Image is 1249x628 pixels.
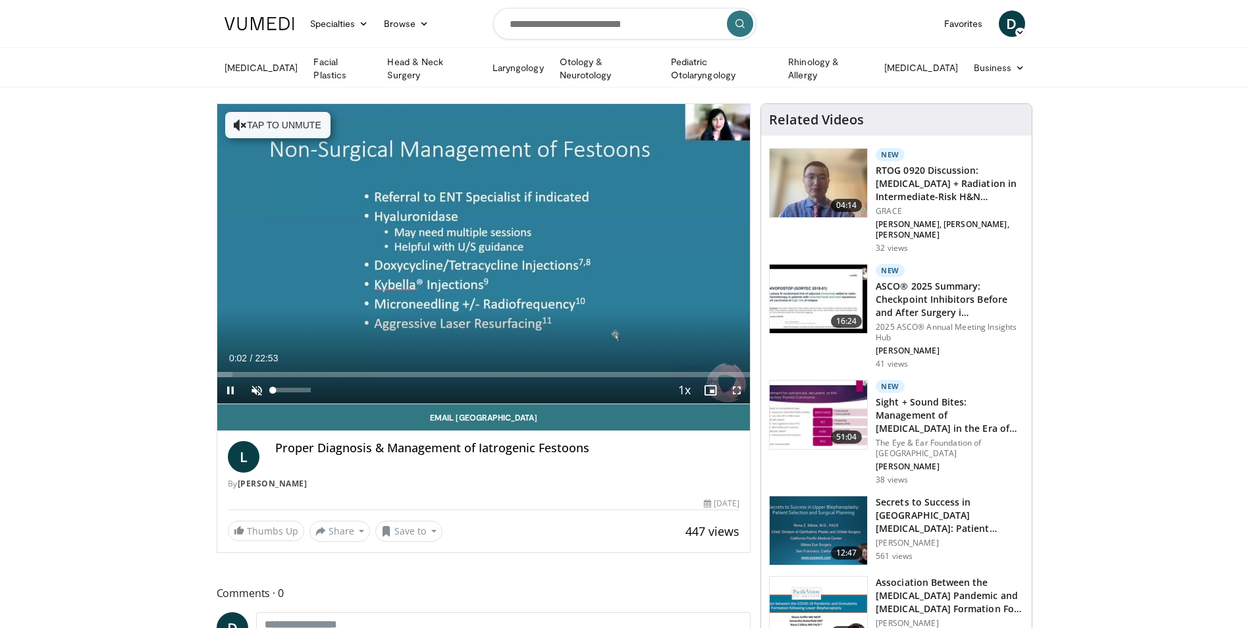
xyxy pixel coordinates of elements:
[876,461,1024,472] p: [PERSON_NAME]
[724,377,750,404] button: Fullscreen
[704,498,739,510] div: [DATE]
[493,8,757,39] input: Search topics, interventions
[485,55,552,81] a: Laryngology
[876,322,1024,343] p: 2025 ASCO® Annual Meeting Insights Hub
[275,441,740,456] h4: Proper Diagnosis & Management of Iatrogenic Festoons
[273,388,311,392] div: Volume Level
[309,521,371,542] button: Share
[770,380,867,449] img: 8bea4cff-b600-4be7-82a7-01e969b6860e.150x105_q85_crop-smart_upscale.jpg
[255,353,278,363] span: 22:53
[306,55,379,82] a: Facial Plastics
[244,377,270,404] button: Unmute
[663,55,780,82] a: Pediatric Otolaryngology
[671,377,697,404] button: Playback Rate
[876,219,1024,240] p: [PERSON_NAME], [PERSON_NAME], [PERSON_NAME]
[876,148,905,161] p: New
[228,441,259,473] a: L
[966,55,1033,81] a: Business
[876,243,908,253] p: 32 views
[876,576,1024,615] h3: Association Between the [MEDICAL_DATA] Pandemic and [MEDICAL_DATA] Formation Fo…
[770,496,867,565] img: 432a861a-bd9d-4885-bda1-585710caca22.png.150x105_q85_crop-smart_upscale.png
[876,475,908,485] p: 38 views
[379,55,484,82] a: Head & Neck Surgery
[376,11,437,37] a: Browse
[375,521,442,542] button: Save to
[685,523,739,539] span: 447 views
[876,206,1024,217] p: GRACE
[831,546,863,560] span: 12:47
[769,148,1024,253] a: 04:14 New RTOG 0920 Discussion: [MEDICAL_DATA] + Radiation in Intermediate-Risk H&N… GRACE [PERSO...
[999,11,1025,37] a: D
[302,11,377,37] a: Specialties
[769,264,1024,369] a: 16:24 New ASCO® 2025 Summary: Checkpoint Inhibitors Before and After Surgery i… 2025 ASCO® Annual...
[876,280,1024,319] h3: ASCO® 2025 Summary: Checkpoint Inhibitors Before and After Surgery i…
[225,17,294,30] img: VuMedi Logo
[876,55,966,81] a: [MEDICAL_DATA]
[217,55,306,81] a: [MEDICAL_DATA]
[876,551,913,562] p: 561 views
[238,478,307,489] a: [PERSON_NAME]
[217,372,751,377] div: Progress Bar
[217,377,244,404] button: Pause
[780,55,876,82] a: Rhinology & Allergy
[769,496,1024,565] a: 12:47 Secrets to Success in [GEOGRAPHIC_DATA][MEDICAL_DATA]: Patient Selection and Su… [PERSON_NA...
[770,265,867,333] img: a81f5811-1ccf-4ee7-8ec2-23477a0c750b.150x105_q85_crop-smart_upscale.jpg
[876,396,1024,435] h3: Sight + Sound Bites: Management of [MEDICAL_DATA] in the Era of Targ…
[552,55,663,82] a: Otology & Neurotology
[876,380,905,393] p: New
[217,585,751,602] span: Comments 0
[217,404,751,431] a: Email [GEOGRAPHIC_DATA]
[228,521,304,541] a: Thumbs Up
[876,438,1024,459] p: The Eye & Ear Foundation of [GEOGRAPHIC_DATA]
[229,353,247,363] span: 0:02
[769,380,1024,485] a: 51:04 New Sight + Sound Bites: Management of [MEDICAL_DATA] in the Era of Targ… The Eye & Ear Fou...
[876,359,908,369] p: 41 views
[936,11,991,37] a: Favorites
[876,264,905,277] p: New
[876,496,1024,535] h3: Secrets to Success in [GEOGRAPHIC_DATA][MEDICAL_DATA]: Patient Selection and Su…
[831,315,863,328] span: 16:24
[697,377,724,404] button: Enable picture-in-picture mode
[876,164,1024,203] h3: RTOG 0920 Discussion: [MEDICAL_DATA] + Radiation in Intermediate-Risk H&N…
[876,538,1024,548] p: [PERSON_NAME]
[228,478,740,490] div: By
[831,199,863,212] span: 04:14
[225,112,331,138] button: Tap to unmute
[769,112,864,128] h4: Related Videos
[770,149,867,217] img: 006fd91f-89fb-445a-a939-ffe898e241ab.150x105_q85_crop-smart_upscale.jpg
[250,353,253,363] span: /
[831,431,863,444] span: 51:04
[217,104,751,404] video-js: Video Player
[876,346,1024,356] p: [PERSON_NAME]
